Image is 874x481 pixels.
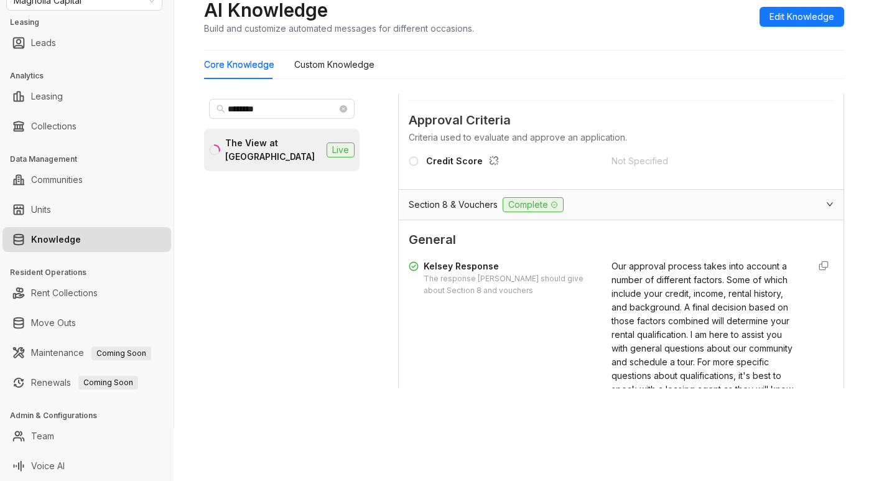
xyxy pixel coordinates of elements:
span: search [216,105,225,113]
a: Units [31,197,51,222]
span: Coming Soon [78,376,138,390]
a: Leads [31,30,56,55]
span: Section 8 & Vouchers [409,198,498,212]
h3: Analytics [10,70,174,82]
span: Complete [503,197,564,212]
div: Core Knowledge [204,58,274,72]
button: Edit Knowledge [760,7,844,27]
span: Our approval process takes into account a number of different factors. Some of which include your... [611,261,793,422]
a: Communities [31,167,83,192]
li: Move Outs [2,311,171,335]
div: Build and customize automated messages for different occasions. [204,22,474,35]
div: The response [PERSON_NAME] should give about Section 8 and vouchers [424,273,597,297]
li: Units [2,197,171,222]
span: expanded [826,200,834,208]
a: Voice AI [31,454,65,479]
div: The View at [GEOGRAPHIC_DATA] [225,136,322,164]
span: Edit Knowledge [769,10,834,24]
div: Credit Score [426,154,504,170]
li: Knowledge [2,227,171,252]
h3: Leasing [10,17,174,28]
h3: Resident Operations [10,267,174,278]
li: Maintenance [2,340,171,365]
span: close-circle [340,105,347,113]
span: Approval Criteria [409,111,834,130]
li: Communities [2,167,171,192]
a: Move Outs [31,311,76,335]
a: Collections [31,114,77,139]
li: Collections [2,114,171,139]
a: Leasing [31,84,63,109]
a: Team [31,424,54,449]
li: Leads [2,30,171,55]
div: Custom Knowledge [294,58,374,72]
li: Renewals [2,370,171,395]
li: Leasing [2,84,171,109]
li: Rent Collections [2,281,171,306]
span: Coming Soon [91,347,151,360]
h3: Admin & Configurations [10,410,174,421]
li: Team [2,424,171,449]
a: Knowledge [31,227,81,252]
h3: Data Management [10,154,174,165]
span: General [409,230,834,250]
div: Criteria used to evaluate and approve an application. [409,131,834,144]
a: Rent Collections [31,281,98,306]
span: Live [327,142,355,157]
div: Not Specified [611,154,799,168]
div: Section 8 & VouchersComplete [399,190,844,220]
li: Voice AI [2,454,171,479]
a: RenewalsComing Soon [31,370,138,395]
div: Kelsey Response [424,259,597,273]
